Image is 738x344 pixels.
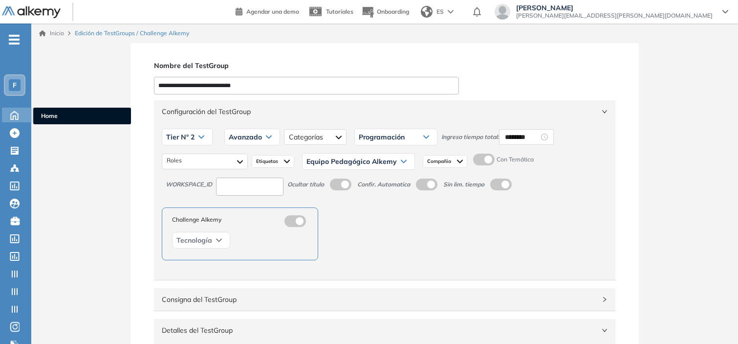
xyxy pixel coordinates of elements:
[162,325,596,336] span: Detalles del TestGroup
[443,180,484,189] span: Sin lim. tiempo
[154,100,615,123] div: Configuración del TestGroup
[166,133,195,141] span: Tier N° 2
[602,327,608,333] span: right
[357,180,410,189] span: Confir. Automatica
[427,158,453,165] span: Compañia
[41,112,123,120] span: Home
[441,133,499,142] span: Ingresa tiempo total:
[39,29,64,38] a: Inicio
[75,29,189,38] span: Edición de TestGroups / Challenge Alkemy
[326,8,353,15] span: Tutoriales
[166,180,212,189] span: WORKSPACE_ID
[448,10,454,14] img: arrow
[436,7,444,16] span: ES
[284,158,290,165] img: Ícono de flecha
[256,158,280,165] span: Etiquetas
[602,297,608,302] span: right
[162,294,596,305] span: Consigna del TestGroup
[246,8,299,15] span: Agendar una demo
[359,133,405,141] span: Programación
[172,215,221,227] span: Challenge Alkemy
[9,39,20,41] i: -
[516,12,713,20] span: [PERSON_NAME][EMAIL_ADDRESS][PERSON_NAME][DOMAIN_NAME]
[229,133,262,141] span: Avanzado
[516,4,713,12] span: [PERSON_NAME]
[421,6,433,18] img: world
[162,106,596,117] span: Configuración del TestGroup
[154,61,229,71] span: Nombre del TestGroup
[497,155,534,164] span: Con Temática
[287,180,324,189] span: Ocultar título
[602,109,608,115] span: right
[457,158,463,165] img: Ícono de flecha
[154,288,615,311] div: Consigna del TestGroup
[361,1,409,23] button: Onboarding
[423,155,467,168] div: Compañia
[252,155,294,168] div: Etiquetas
[2,6,61,19] img: Logo
[176,236,212,244] span: Tecnología
[154,319,615,342] div: Detalles del TestGroup
[13,81,17,89] span: F
[377,8,409,15] span: Onboarding
[306,158,397,165] span: Equipo Pedagógico Alkemy
[236,5,299,17] a: Agendar una demo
